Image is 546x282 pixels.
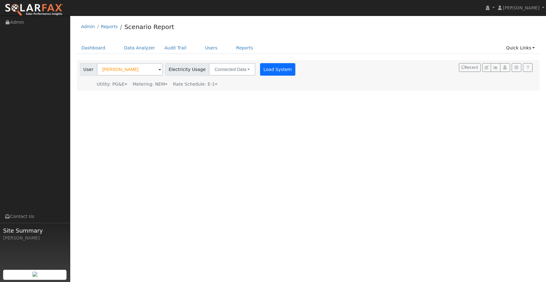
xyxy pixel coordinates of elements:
span: Site Summary [3,226,67,235]
button: Settings [512,63,521,72]
a: Scenario Report [124,23,174,31]
button: Connected Data [209,63,255,76]
div: Metering: NEM [133,81,168,88]
span: Electricity Usage [165,63,209,76]
button: Edit User [482,63,491,72]
button: Login As [500,63,510,72]
div: Utility: PG&E [97,81,127,88]
a: Data Analyzer [119,42,160,54]
a: Reports [101,24,118,29]
input: Select a User [97,63,163,76]
a: Users [200,42,222,54]
span: [PERSON_NAME] [503,5,539,10]
button: Load System [260,63,296,76]
button: Recent [459,63,481,72]
img: retrieve [32,272,37,277]
img: SolarFax [5,3,63,17]
div: [PERSON_NAME] [3,235,67,241]
a: Quick Links [501,42,539,54]
a: Reports [232,42,258,54]
span: Alias: E1 [173,82,218,87]
span: User [80,63,97,76]
a: Admin [81,24,95,29]
a: Help Link [523,63,533,72]
a: Dashboard [77,42,110,54]
button: Multi-Series Graph [491,63,500,72]
a: Audit Trail [160,42,191,54]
